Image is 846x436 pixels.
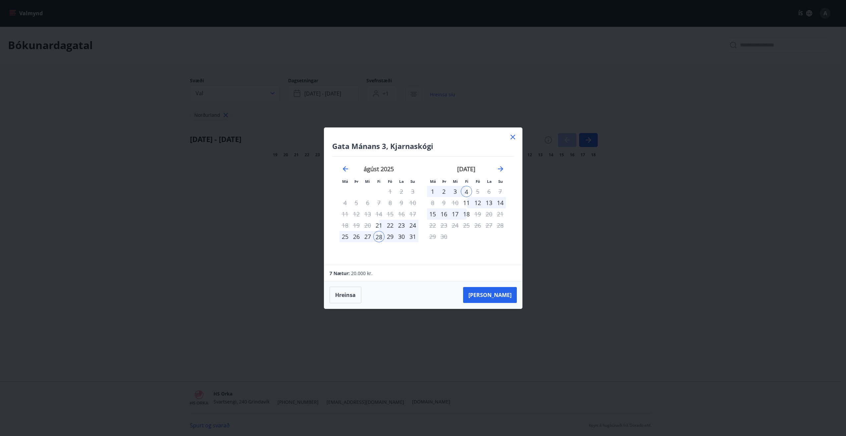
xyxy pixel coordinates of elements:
[450,208,461,220] td: Choose miðvikudagur, 17. september 2025 as your check-out date. It’s available.
[362,208,373,220] td: Not available. miðvikudagur, 13. ágúst 2025
[438,208,450,220] div: 16
[472,197,483,208] td: Choose föstudagur, 12. september 2025 as your check-out date. It’s available.
[450,186,461,197] div: 3
[472,220,483,231] td: Not available. föstudagur, 26. september 2025
[332,157,514,257] div: Calendar
[373,220,385,231] div: Aðeins innritun í boði
[351,270,373,276] span: 20.000 kr.
[332,141,514,151] h4: Gata Mánans 3, Kjarnaskógi
[495,197,506,208] td: Choose sunnudagur, 14. september 2025 as your check-out date. It’s available.
[461,208,472,220] td: Choose fimmtudagur, 18. september 2025 as your check-out date. It’s available.
[339,208,351,220] td: Not available. mánudagur, 11. ágúst 2025
[362,220,373,231] td: Not available. miðvikudagur, 20. ágúst 2025
[461,208,472,220] div: 18
[450,186,461,197] td: Selected. miðvikudagur, 3. september 2025
[483,208,495,220] td: Not available. laugardagur, 20. september 2025
[385,197,396,208] td: Not available. föstudagur, 8. ágúst 2025
[461,220,472,231] td: Choose fimmtudagur, 25. september 2025 as your check-out date. It’s available.
[438,186,450,197] div: 2
[385,231,396,242] div: 29
[476,179,480,184] small: Fö
[427,208,438,220] div: 15
[396,231,407,242] td: Selected. laugardagur, 30. ágúst 2025
[465,179,468,184] small: Fi
[354,179,358,184] small: Þr
[396,197,407,208] td: Not available. laugardagur, 9. ágúst 2025
[362,231,373,242] div: 27
[461,186,472,197] div: Aðeins útritun í boði
[385,220,396,231] div: 22
[341,165,349,173] div: Move backward to switch to the previous month.
[385,208,396,220] td: Not available. föstudagur, 15. ágúst 2025
[330,287,361,303] button: Hreinsa
[461,197,472,208] div: Aðeins innritun í boði
[497,165,505,173] div: Move forward to switch to the next month.
[430,179,436,184] small: Má
[351,231,362,242] td: Choose þriðjudagur, 26. ágúst 2025 as your check-out date. It’s available.
[427,197,438,208] td: Not available. mánudagur, 8. september 2025
[339,220,351,231] td: Not available. mánudagur, 18. ágúst 2025
[339,231,351,242] td: Choose mánudagur, 25. ágúst 2025 as your check-out date. It’s available.
[495,186,506,197] td: Not available. sunnudagur, 7. september 2025
[396,231,407,242] div: 30
[427,231,438,242] td: Choose mánudagur, 29. september 2025 as your check-out date. It’s available.
[438,197,450,208] td: Not available. þriðjudagur, 9. september 2025
[342,179,348,184] small: Má
[396,220,407,231] td: Choose laugardagur, 23. ágúst 2025 as your check-out date. It’s available.
[427,186,438,197] div: 1
[483,197,495,208] div: 13
[438,231,450,242] td: Choose þriðjudagur, 30. september 2025 as your check-out date. It’s available.
[373,220,385,231] td: Choose fimmtudagur, 21. ágúst 2025 as your check-out date. It’s available.
[385,186,396,197] td: Not available. föstudagur, 1. ágúst 2025
[487,179,492,184] small: La
[407,231,418,242] td: Selected. sunnudagur, 31. ágúst 2025
[407,220,418,231] td: Choose sunnudagur, 24. ágúst 2025 as your check-out date. It’s available.
[438,186,450,197] td: Selected. þriðjudagur, 2. september 2025
[461,186,472,197] td: Selected as end date. fimmtudagur, 4. september 2025
[461,197,472,208] td: Choose fimmtudagur, 11. september 2025 as your check-out date. It’s available.
[330,270,350,276] span: 7 Nætur:
[407,231,418,242] div: 31
[427,208,438,220] td: Choose mánudagur, 15. september 2025 as your check-out date. It’s available.
[495,220,506,231] td: Choose sunnudagur, 28. september 2025 as your check-out date. It’s available.
[457,165,475,173] strong: [DATE]
[385,220,396,231] td: Choose föstudagur, 22. ágúst 2025 as your check-out date. It’s available.
[351,197,362,208] td: Not available. þriðjudagur, 5. ágúst 2025
[373,231,385,242] div: 28
[427,220,438,231] td: Choose mánudagur, 22. september 2025 as your check-out date. It’s available.
[410,179,415,184] small: Su
[495,208,506,220] td: Not available. sunnudagur, 21. september 2025
[463,287,517,303] button: [PERSON_NAME]
[385,231,396,242] td: Selected. föstudagur, 29. ágúst 2025
[407,220,418,231] div: 24
[495,197,506,208] div: 14
[365,179,370,184] small: Mi
[351,231,362,242] div: 26
[498,179,503,184] small: Su
[427,186,438,197] td: Selected. mánudagur, 1. september 2025
[483,186,495,197] td: Not available. laugardagur, 6. september 2025
[351,208,362,220] td: Not available. þriðjudagur, 12. ágúst 2025
[407,197,418,208] td: Not available. sunnudagur, 10. ágúst 2025
[483,197,495,208] td: Choose laugardagur, 13. september 2025 as your check-out date. It’s available.
[438,220,450,231] td: Choose þriðjudagur, 23. september 2025 as your check-out date. It’s available.
[339,231,351,242] div: 25
[373,197,385,208] td: Not available. fimmtudagur, 7. ágúst 2025
[373,208,385,220] td: Not available. fimmtudagur, 14. ágúst 2025
[399,179,404,184] small: La
[396,208,407,220] td: Not available. laugardagur, 16. ágúst 2025
[364,165,394,173] strong: ágúst 2025
[453,179,458,184] small: Mi
[362,231,373,242] td: Choose miðvikudagur, 27. ágúst 2025 as your check-out date. It’s available.
[351,220,362,231] td: Not available. þriðjudagur, 19. ágúst 2025
[450,197,461,208] td: Not available. miðvikudagur, 10. september 2025
[442,179,446,184] small: Þr
[377,179,381,184] small: Fi
[388,179,392,184] small: Fö
[450,220,461,231] td: Choose miðvikudagur, 24. september 2025 as your check-out date. It’s available.
[472,208,483,220] td: Choose föstudagur, 19. september 2025 as your check-out date. It’s available.
[407,208,418,220] td: Not available. sunnudagur, 17. ágúst 2025
[472,186,483,197] td: Not available. föstudagur, 5. september 2025
[472,197,483,208] div: 12
[438,208,450,220] td: Choose þriðjudagur, 16. september 2025 as your check-out date. It’s available.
